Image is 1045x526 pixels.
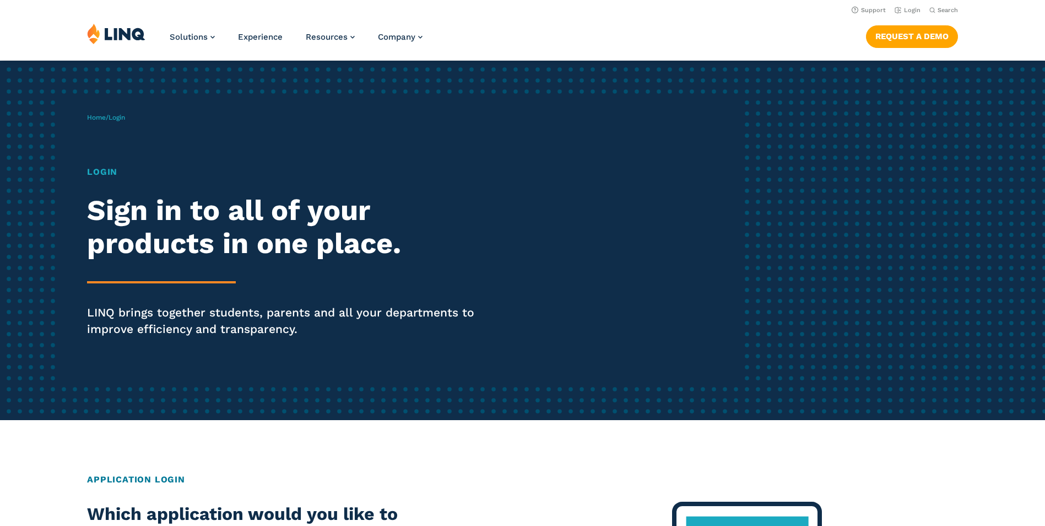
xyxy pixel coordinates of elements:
nav: Primary Navigation [170,23,423,60]
a: Home [87,114,106,121]
h1: Login [87,165,490,179]
a: Support [852,7,886,14]
span: Resources [306,32,348,42]
p: LINQ brings together students, parents and all your departments to improve efficiency and transpa... [87,304,490,337]
a: Experience [238,32,283,42]
span: Company [378,32,415,42]
a: Company [378,32,423,42]
nav: Button Navigation [866,23,958,47]
h2: Sign in to all of your products in one place. [87,194,490,260]
span: Solutions [170,32,208,42]
span: / [87,114,125,121]
img: LINQ | K‑12 Software [87,23,145,44]
span: Search [938,7,958,14]
a: Solutions [170,32,215,42]
span: Login [109,114,125,121]
a: Login [895,7,921,14]
button: Open Search Bar [929,6,958,14]
a: Request a Demo [866,25,958,47]
h2: Application Login [87,473,958,486]
a: Resources [306,32,355,42]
